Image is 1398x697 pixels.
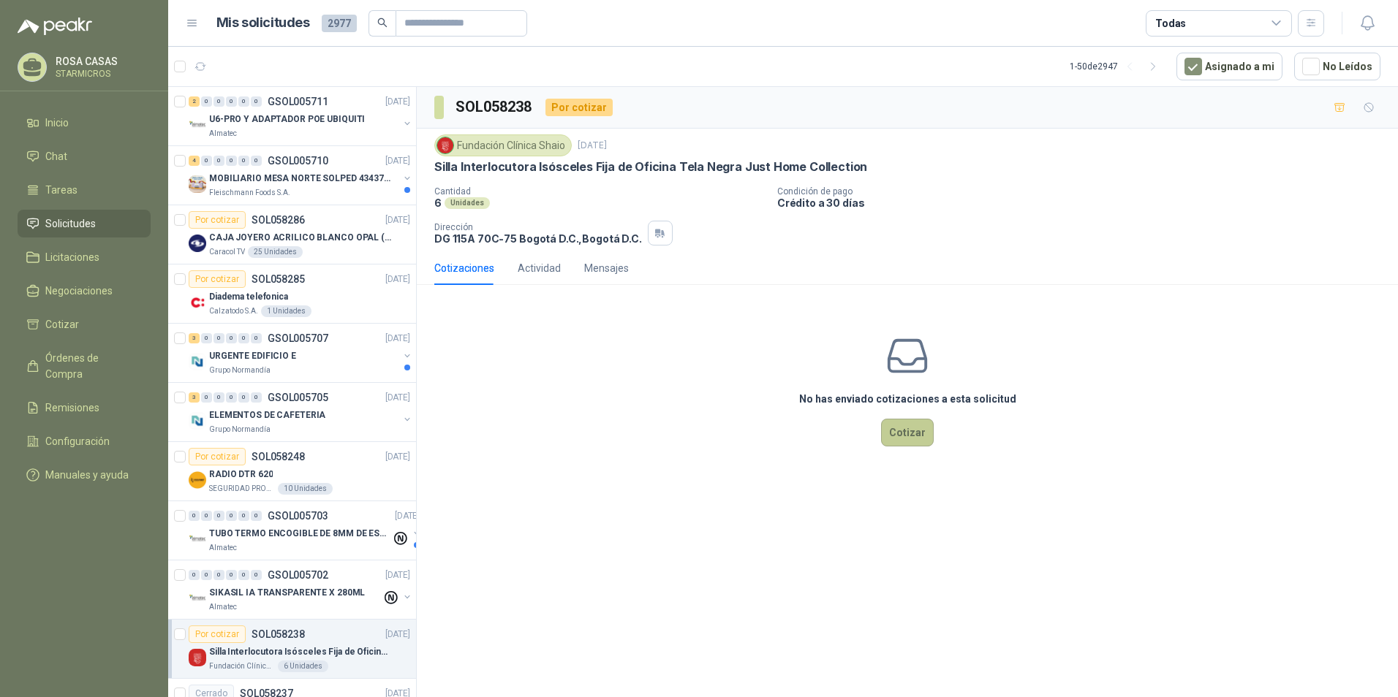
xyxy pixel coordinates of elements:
[214,333,224,343] div: 0
[189,333,200,343] div: 3
[278,660,328,672] div: 6 Unidades
[578,139,607,153] p: [DATE]
[18,394,151,422] a: Remisiones
[226,570,237,580] div: 0
[18,311,151,338] a: Cotizar
[268,96,328,107] p: GSOL005711
[434,159,867,175] p: Silla Interlocutora Isósceles Fija de Oficina Tela Negra Just Home Collection
[189,570,200,580] div: 0
[209,542,237,554] p: Almatec
[385,391,410,405] p: [DATE]
[278,483,333,495] div: 10 Unidades
[268,511,328,521] p: GSOL005703
[201,392,212,403] div: 0
[377,18,388,28] span: search
[189,353,206,370] img: Company Logo
[214,570,224,580] div: 0
[45,216,96,232] span: Solicitudes
[209,246,245,258] p: Caracol TV
[189,471,206,489] img: Company Logo
[238,511,249,521] div: 0
[189,511,200,521] div: 0
[189,93,413,140] a: 2 0 0 0 0 0 GSOL005711[DATE] Company LogoU6-PRO Y ADAPTADOR POE UBIQUITIAlmatec
[18,210,151,237] a: Solicitudes
[45,316,79,332] span: Cotizar
[456,96,534,118] h3: SOL058238
[268,156,328,166] p: GSOL005710
[251,511,262,521] div: 0
[189,389,413,435] a: 3 0 0 0 0 0 GSOL005705[DATE] Company LogoELEMENTOS DE CAFETERIAGrupo Normandía
[251,156,262,166] div: 0
[18,243,151,271] a: Licitaciones
[252,274,305,284] p: SOL058285
[189,530,206,548] img: Company Logo
[45,148,67,164] span: Chat
[209,660,275,672] p: Fundación Clínica Shaio
[214,511,224,521] div: 0
[385,450,410,464] p: [DATE]
[189,448,246,465] div: Por cotizar
[201,570,212,580] div: 0
[238,156,249,166] div: 0
[45,249,99,265] span: Licitaciones
[209,424,271,435] p: Grupo Normandía
[1155,15,1186,31] div: Todas
[209,128,237,140] p: Almatec
[209,305,258,317] p: Calzatodo S.A.
[777,186,1392,197] p: Condición de pago
[189,330,413,376] a: 3 0 0 0 0 0 GSOL005707[DATE] Company LogoURGENTE EDIFICIO EGrupo Normandía
[209,601,237,613] p: Almatec
[209,290,288,304] p: Diadema telefonica
[209,365,271,376] p: Grupo Normandía
[226,156,237,166] div: 0
[216,12,310,34] h1: Mis solicitudes
[214,96,224,107] div: 0
[445,197,490,209] div: Unidades
[238,392,249,403] div: 0
[56,56,147,66] p: ROSA CASAS
[18,142,151,170] a: Chat
[209,172,391,186] p: MOBILIARIO MESA NORTE SOLPED 4343782
[56,69,147,78] p: STARMICROS
[209,408,325,422] p: ELEMENTOS DE CAFETERIA
[209,527,391,541] p: TUBO TERMO ENCOGIBLE DE 8MM DE ESPESOR X 5CMS
[434,222,642,232] p: Dirección
[385,628,410,641] p: [DATE]
[268,392,328,403] p: GSOL005705
[385,568,410,582] p: [DATE]
[18,176,151,204] a: Tareas
[209,586,365,600] p: SIKASIL IA TRANSPARENTE X 280ML
[226,511,237,521] div: 0
[252,629,305,639] p: SOL058238
[201,333,212,343] div: 0
[18,344,151,388] a: Órdenes de Compra
[168,620,416,679] a: Por cotizarSOL058238[DATE] Company LogoSilla Interlocutora Isósceles Fija de Oficina Tela Negra J...
[189,507,423,554] a: 0 0 0 0 0 0 GSOL005703[DATE] Company LogoTUBO TERMO ENCOGIBLE DE 8MM DE ESPESOR X 5CMSAlmatec
[268,570,328,580] p: GSOL005702
[45,182,78,198] span: Tareas
[437,137,453,153] img: Company Logo
[209,231,391,245] p: CAJA JOYERO ACRILICO BLANCO OPAL (En el adjunto mas detalle)
[226,392,237,403] div: 0
[226,96,237,107] div: 0
[252,215,305,225] p: SOL058286
[214,392,224,403] div: 0
[45,283,113,299] span: Negociaciones
[248,246,303,258] div: 25 Unidades
[45,115,69,131] span: Inicio
[252,452,305,462] p: SOL058248
[45,350,137,382] span: Órdenes de Compra
[209,349,296,363] p: URGENTE EDIFICIO E
[881,419,934,446] button: Cotizar
[189,566,413,613] a: 0 0 0 0 0 0 GSOL005702[DATE] Company LogoSIKASIL IA TRANSPARENTE X 280MLAlmatec
[18,109,151,137] a: Inicio
[168,205,416,264] a: Por cotizarSOL058286[DATE] Company LogoCAJA JOYERO ACRILICO BLANCO OPAL (En el adjunto mas detall...
[189,294,206,311] img: Company Logo
[385,273,410,286] p: [DATE]
[209,113,365,126] p: U6-PRO Y ADAPTADOR POE UBIQUITI
[434,232,642,245] p: DG 115A 70C-75 Bogotá D.C. , Bogotá D.C.
[189,156,200,166] div: 4
[18,277,151,305] a: Negociaciones
[322,15,357,32] span: 2977
[201,96,212,107] div: 0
